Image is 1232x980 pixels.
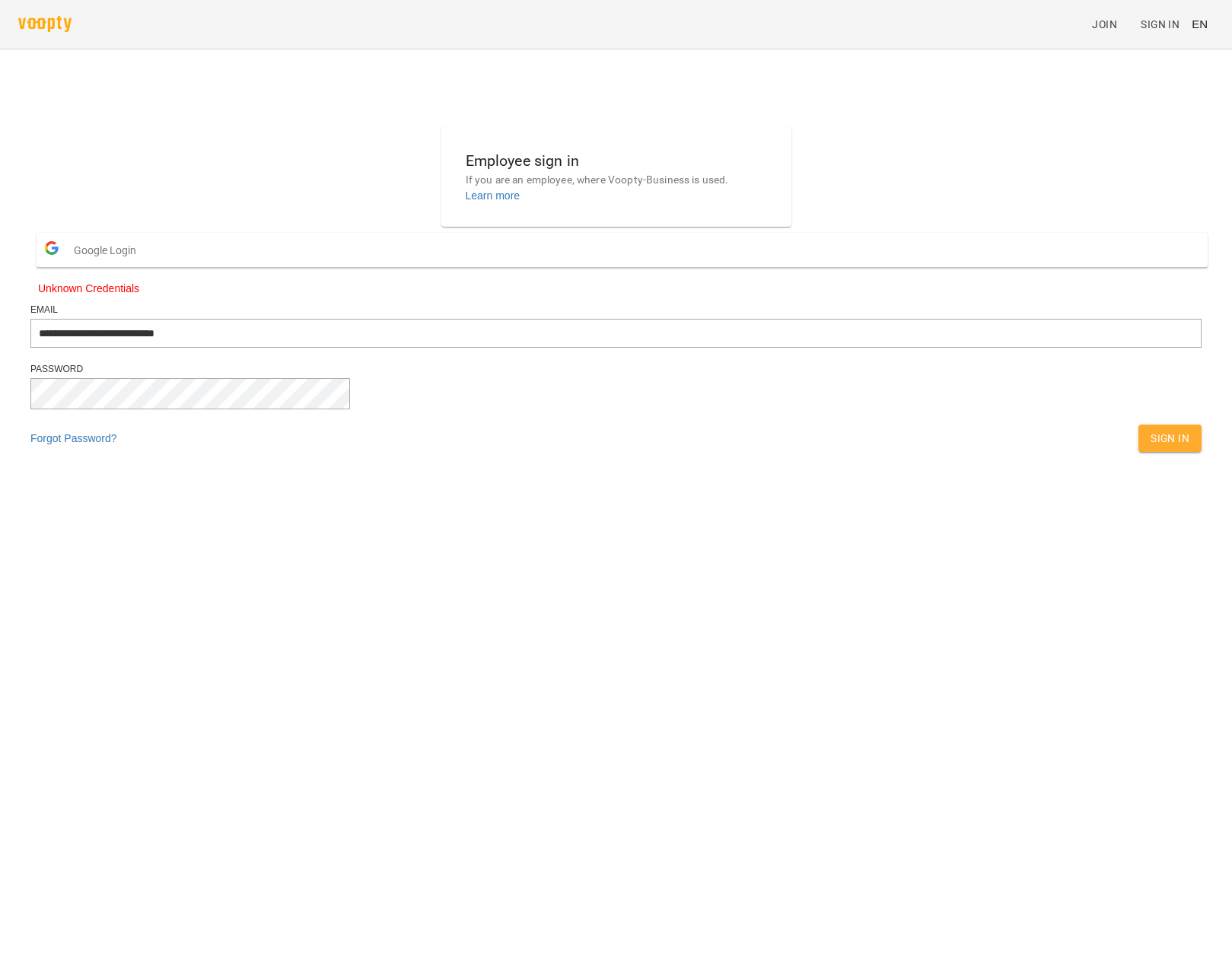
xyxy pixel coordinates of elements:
[466,149,767,173] h6: Employee sign in
[1151,429,1189,447] span: Sign In
[30,304,1202,317] div: Email
[1086,11,1135,38] a: Join
[1141,15,1179,33] span: Sign In
[38,281,1194,296] span: Unknown Credentials
[30,363,1202,376] div: Password
[1135,11,1186,38] a: Sign In
[454,137,779,215] button: Employee sign inIf you are an employee, where Voopty-Business is used.Learn more
[1192,16,1208,32] span: EN
[1138,425,1202,452] button: Sign In
[466,173,767,188] p: If you are an employee, where Voopty-Business is used.
[1092,15,1117,33] span: Join
[1186,10,1214,38] button: EN
[30,432,117,444] a: Forgot Password?
[18,16,72,32] img: voopty.png
[466,189,520,202] a: Learn more
[74,235,144,266] span: Google Login
[37,233,1208,267] button: Google Login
